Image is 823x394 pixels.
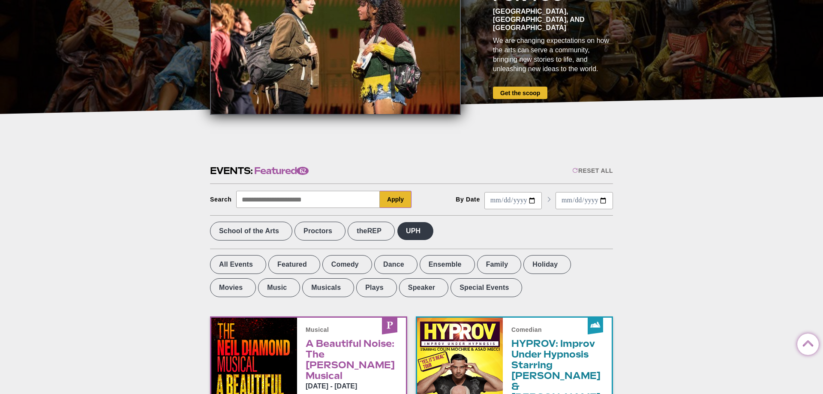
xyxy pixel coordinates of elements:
[210,164,309,177] h2: Events:
[268,255,320,274] label: Featured
[302,278,354,297] label: Musicals
[493,7,613,32] div: [GEOGRAPHIC_DATA], [GEOGRAPHIC_DATA], and [GEOGRAPHIC_DATA]
[210,278,256,297] label: Movies
[397,222,434,241] label: UPH
[210,255,266,274] label: All Events
[797,334,814,351] a: Back to Top
[356,278,397,297] label: Plays
[493,36,613,74] div: We are changing expectations on how the arts can serve a community, bringing new stories to life,...
[210,222,292,241] label: School of the Arts
[399,278,448,297] label: Speaker
[451,278,522,297] label: Special Events
[572,167,613,174] div: Reset All
[322,255,372,274] label: Comedy
[456,196,480,203] div: By Date
[348,222,395,241] label: theREP
[374,255,418,274] label: Dance
[420,255,475,274] label: Ensemble
[258,278,300,297] label: Music
[523,255,571,274] label: Holiday
[477,255,522,274] label: Family
[210,196,232,203] div: Search
[254,164,309,177] span: Featured
[297,167,309,175] span: 62
[493,87,547,99] a: Get the scoop
[294,222,345,241] label: Proctors
[380,191,411,208] button: Apply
